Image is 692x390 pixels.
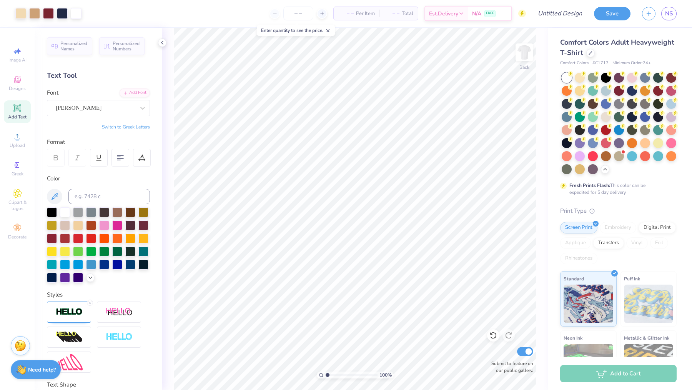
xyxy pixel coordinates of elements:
input: – – [283,7,313,20]
a: NS [661,7,677,20]
img: Shadow [106,307,133,317]
span: Per Item [356,10,375,18]
div: Print Type [560,207,677,215]
span: Upload [10,142,25,148]
img: Puff Ink [624,285,674,323]
strong: Fresh Prints Flash: [569,182,610,188]
div: Styles [47,290,150,299]
div: This color can be expedited for 5 day delivery. [569,182,664,196]
span: N/A [472,10,481,18]
div: Vinyl [626,237,648,249]
img: Stroke [56,308,83,317]
div: Embroidery [600,222,636,233]
span: NS [665,9,673,18]
button: Switch to Greek Letters [102,124,150,130]
span: – – [384,10,399,18]
div: Text Tool [47,70,150,81]
span: Comfort Colors Adult Heavyweight T-Shirt [560,38,674,57]
div: Enter quantity to see the price. [257,25,335,36]
input: Untitled Design [532,6,588,21]
div: Transfers [593,237,624,249]
div: Screen Print [560,222,597,233]
span: Metallic & Glitter Ink [624,334,669,342]
span: Personalized Numbers [113,41,140,52]
img: Free Distort [56,354,83,370]
label: Submit to feature on our public gallery. [487,360,533,374]
span: Neon Ink [564,334,582,342]
span: Minimum Order: 24 + [612,60,651,67]
span: FREE [486,11,494,16]
span: Comfort Colors [560,60,589,67]
img: Metallic & Glitter Ink [624,344,674,382]
div: Color [47,174,150,183]
span: 100 % [379,372,392,378]
span: Puff Ink [624,275,640,283]
span: Clipart & logos [4,199,31,212]
span: Image AI [8,57,27,63]
div: Applique [560,237,591,249]
span: Standard [564,275,584,283]
span: Personalized Names [60,41,88,52]
img: Standard [564,285,613,323]
span: Decorate [8,234,27,240]
button: Save [594,7,630,20]
label: Font [47,88,58,97]
div: Rhinestones [560,253,597,264]
div: Foil [650,237,668,249]
img: Back [517,45,532,60]
input: e.g. 7428 c [68,189,150,204]
div: Text Shape [47,380,150,389]
div: Format [47,138,151,147]
div: Digital Print [639,222,676,233]
img: 3d Illusion [56,331,83,343]
span: – – [338,10,354,18]
div: Back [519,64,529,71]
span: Total [402,10,413,18]
strong: Need help? [28,366,56,373]
img: Neon Ink [564,344,613,382]
div: Add Font [120,88,150,97]
span: Greek [12,171,23,177]
span: Add Text [8,114,27,120]
span: Est. Delivery [429,10,458,18]
span: # C1717 [592,60,609,67]
span: Designs [9,85,26,92]
img: Negative Space [106,333,133,342]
